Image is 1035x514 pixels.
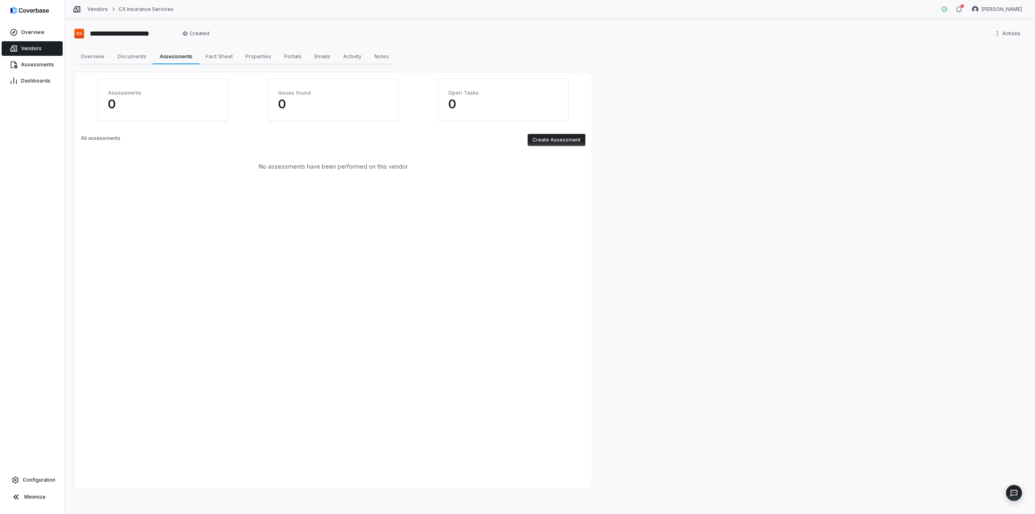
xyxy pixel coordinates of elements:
[2,74,63,88] a: Dashboards
[21,61,54,68] span: Assessments
[24,494,46,500] span: Minimize
[87,6,108,13] a: Vendors
[2,41,63,56] a: Vendors
[448,89,558,97] h4: Open Tasks
[528,134,585,146] button: Create Assessment
[23,477,55,483] span: Configuration
[2,25,63,40] a: Overview
[182,30,209,37] span: Created
[259,149,408,171] span: No assessments have been performed on this vendor
[156,51,196,61] span: Assessments
[281,51,305,61] span: Portals
[972,6,978,13] img: Shaun Angley avatar
[448,97,558,111] p: 0
[3,489,61,505] button: Minimize
[114,51,150,61] span: Documents
[3,473,61,487] a: Configuration
[982,6,1022,13] span: [PERSON_NAME]
[21,29,44,36] span: Overview
[967,3,1027,15] button: Shaun Angley avatar[PERSON_NAME]
[278,97,388,111] p: 0
[278,89,388,97] h4: Issues found
[108,89,218,97] h4: Assessments
[242,51,275,61] span: Properties
[992,27,1025,40] button: More actions
[11,6,49,15] img: logo-D7KZi-bG.svg
[371,51,392,61] span: Notes
[2,57,63,72] a: Assessments
[78,51,108,61] span: Overview
[340,51,365,61] span: Activity
[81,135,120,145] p: All assessments
[21,45,42,52] span: Vendors
[203,51,236,61] span: Fact Sheet
[21,78,51,84] span: Dashboards
[108,97,218,111] p: 0
[311,51,334,61] span: Emails
[118,6,173,13] a: CX Insurance Services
